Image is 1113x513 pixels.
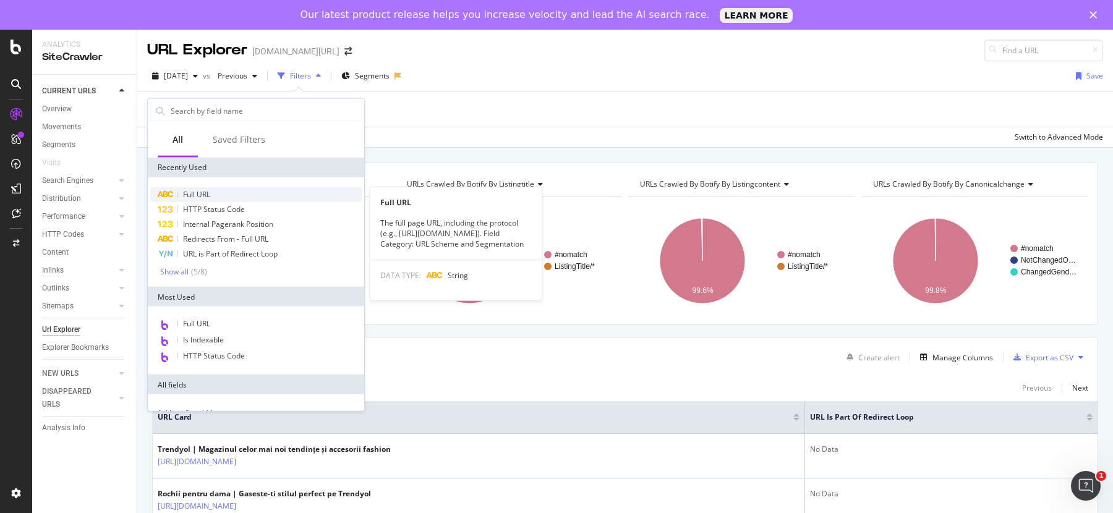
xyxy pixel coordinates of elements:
[42,264,64,277] div: Inlinks
[183,318,210,329] span: Full URL
[638,174,844,194] h4: URLs Crawled By Botify By listingcontent
[42,192,116,205] a: Distribution
[148,287,364,307] div: Most Used
[1072,383,1088,393] div: Next
[861,207,1088,315] div: A chart.
[158,444,391,455] div: Trendyol | Magazinul celor mai noi tendințe și accesorii fashion
[380,269,421,280] span: DATA TYPE:
[925,286,946,295] text: 99.8%
[183,219,273,229] span: Internal Pagerank Position
[158,500,236,512] a: [URL][DOMAIN_NAME]
[336,66,394,86] button: Segments
[273,66,326,86] button: Filters
[213,70,247,81] span: Previous
[555,262,595,271] text: ListingTitle/*
[42,385,116,411] a: DISAPPEARED URLS
[1021,256,1076,265] text: NotChangedO…
[42,341,109,354] div: Explorer Bookmarks
[640,179,780,189] span: URLs Crawled By Botify By listingcontent
[42,156,61,169] div: Visits
[1015,132,1103,142] div: Switch to Advanced Mode
[42,210,116,223] a: Performance
[183,234,268,244] span: Redirects From - Full URL
[42,121,81,134] div: Movements
[1022,383,1052,393] div: Previous
[810,444,1093,455] div: No Data
[42,385,104,411] div: DISAPPEARED URLS
[42,422,85,435] div: Analysis Info
[42,40,127,50] div: Analytics
[1072,380,1088,395] button: Next
[147,40,247,61] div: URL Explorer
[370,197,542,208] div: Full URL
[355,70,390,81] span: Segments
[344,47,352,56] div: arrow-right-arrow-left
[407,179,534,189] span: URLs Crawled By Botify By listingtitle
[42,341,128,354] a: Explorer Bookmarks
[158,412,790,423] span: URL Card
[173,134,183,146] div: All
[164,70,188,81] span: 2025 Jul. 8th
[189,266,207,277] div: ( 5 / 8 )
[158,456,236,468] a: [URL][DOMAIN_NAME]
[42,210,85,223] div: Performance
[42,50,127,64] div: SiteCrawler
[1026,352,1073,363] div: Export as CSV
[42,121,128,134] a: Movements
[183,204,245,214] span: HTTP Status Code
[448,269,468,280] span: String
[42,156,73,169] a: Visits
[1009,347,1073,367] button: Export as CSV
[370,218,542,249] div: The full page URL, including the protocol (e.g., [URL][DOMAIN_NAME]). Field Category: URL Scheme ...
[301,9,710,21] div: Our latest product release helps you increase velocity and lead the AI search race.
[42,367,116,380] a: NEW URLS
[788,262,828,271] text: ListingTitle/*
[42,228,84,241] div: HTTP Codes
[1022,380,1052,395] button: Previous
[183,248,278,259] span: URL is Part of Redirect Loop
[395,207,622,315] div: A chart.
[42,264,116,277] a: Inlinks
[42,300,74,313] div: Sitemaps
[873,179,1025,189] span: URLs Crawled By Botify By canonicalchange
[42,228,116,241] a: HTTP Codes
[148,158,364,177] div: Recently Used
[252,45,339,57] div: [DOMAIN_NAME][URL]
[42,103,128,116] a: Overview
[42,192,81,205] div: Distribution
[203,70,213,81] span: vs
[290,70,311,81] div: Filters
[842,347,900,367] button: Create alert
[42,85,96,98] div: CURRENT URLS
[1096,471,1106,481] span: 1
[169,102,361,121] input: Search by field name
[810,412,1068,423] span: URL is Part of Redirect Loop
[42,367,79,380] div: NEW URLS
[213,66,262,86] button: Previous
[858,352,900,363] div: Create alert
[147,66,203,86] button: [DATE]
[42,138,128,151] a: Segments
[1071,471,1101,501] iframe: Intercom live chat
[42,282,69,295] div: Outlinks
[42,174,116,187] a: Search Engines
[42,422,128,435] a: Analysis Info
[915,350,993,365] button: Manage Columns
[160,267,189,276] div: Show all
[404,174,611,194] h4: URLs Crawled By Botify By listingtitle
[42,174,93,187] div: Search Engines
[165,407,232,418] span: Main Crawl Metrics
[720,8,793,23] a: LEARN MORE
[1010,127,1103,147] button: Switch to Advanced Mode
[42,85,116,98] a: CURRENT URLS
[1090,11,1102,19] div: Close
[810,488,1093,499] div: No Data
[42,323,128,336] a: Url Explorer
[42,138,75,151] div: Segments
[555,250,587,259] text: #nomatch
[158,488,371,499] div: Rochii pentru dama | Gaseste-ti stilul perfect pe Trendyol
[693,286,714,295] text: 99.6%
[42,323,80,336] div: Url Explorer
[1086,70,1103,81] div: Save
[42,246,128,259] a: Content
